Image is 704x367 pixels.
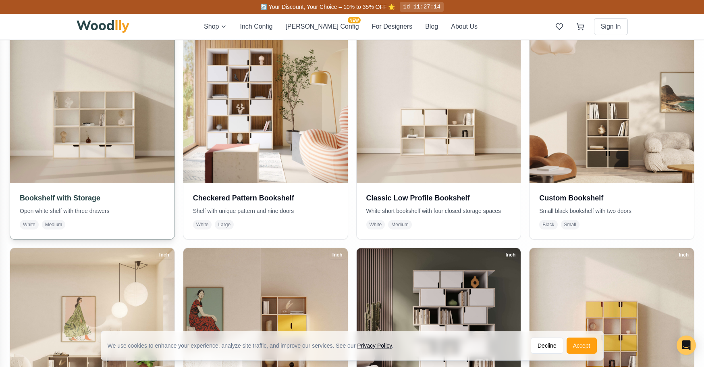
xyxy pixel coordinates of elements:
[193,220,212,229] span: White
[366,207,511,215] p: White short bookshelf with four closed storage spaces
[329,250,346,259] div: Inch
[20,220,39,229] span: White
[240,22,272,31] button: Inch Config
[42,220,66,229] span: Medium
[285,22,359,31] button: [PERSON_NAME] ConfigNEW
[357,18,521,183] img: Classic Low Profile Bookshelf
[366,220,385,229] span: White
[594,18,628,35] button: Sign In
[357,342,392,349] a: Privacy Policy
[561,220,579,229] span: Small
[108,342,400,350] div: We use cookies to enhance your experience, analyze site traffic, and improve our services. See our .
[348,17,360,23] span: NEW
[677,336,696,355] div: Open Intercom Messenger
[215,220,234,229] span: Large
[400,2,443,12] div: 1d 11:27:14
[20,207,165,215] p: Open white shelf with three drawers
[530,18,694,183] img: Custom Bookshelf
[193,192,338,204] h3: Checkered Pattern Bookshelf
[451,22,478,31] button: About Us
[531,338,563,354] button: Decline
[539,220,557,229] span: Black
[675,250,692,259] div: Inch
[502,250,519,259] div: Inch
[372,22,412,31] button: For Designers
[388,220,412,229] span: Medium
[260,4,395,10] span: 🔄 Your Discount, Your Choice – 10% to 35% OFF 🌟
[366,192,511,204] h3: Classic Low Profile Bookshelf
[567,338,597,354] button: Accept
[425,22,438,31] button: Blog
[539,192,684,204] h3: Custom Bookshelf
[6,14,179,187] img: Bookshelf with Storage
[183,18,348,183] img: Checkered Pattern Bookshelf
[204,22,227,31] button: Shop
[77,20,130,33] img: Woodlly
[193,207,338,215] p: Shelf with unique pattern and nine doors
[20,192,165,204] h3: Bookshelf with Storage
[156,250,173,259] div: Inch
[539,207,684,215] p: Small black bookshelf with two doors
